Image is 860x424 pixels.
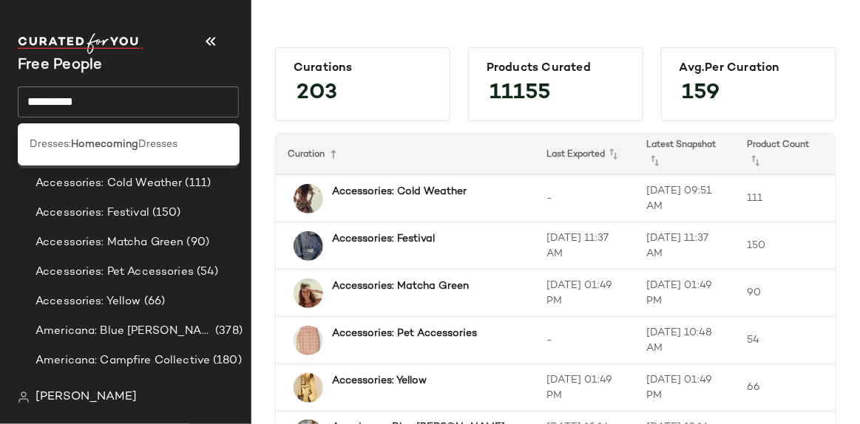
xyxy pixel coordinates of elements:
[635,317,736,364] td: [DATE] 10:48 AM
[294,278,323,308] img: 99064768_031_a
[294,326,323,355] img: 95815080_004_b
[475,66,566,120] span: 11155
[735,134,836,175] th: Product Count
[332,373,427,389] b: Accessories: Yellow
[183,175,211,192] span: (111)
[184,234,210,251] span: (90)
[735,270,836,317] td: 90
[735,317,836,364] td: 54
[35,352,210,369] span: Americana: Campfire Collective
[635,364,736,411] td: [DATE] 01:49 PM
[35,175,183,192] span: Accessories: Cold Weather
[535,364,635,411] td: [DATE] 01:49 PM
[735,175,836,222] td: 111
[212,323,243,340] span: (378)
[35,382,212,399] span: Americana: Country Line Festival
[30,137,71,152] span: Dresses:
[535,317,635,364] td: -
[680,61,818,75] div: Avg.per Curation
[141,293,166,310] span: (66)
[18,391,30,403] img: svg%3e
[212,382,243,399] span: (324)
[18,33,143,54] img: cfy_white_logo.C9jOOHJF.svg
[635,134,736,175] th: Latest Snapshot
[332,326,477,341] b: Accessories: Pet Accessories
[332,184,467,199] b: Accessories: Cold Weather
[138,137,177,152] span: Dresses
[735,222,836,270] td: 150
[294,61,432,75] div: Curations
[35,264,194,281] span: Accessories: Pet Accessories
[194,264,219,281] span: (54)
[35,205,149,222] span: Accessories: Festival
[35,293,141,310] span: Accessories: Yellow
[282,66,352,120] span: 203
[294,231,323,261] img: 103254611_070_a
[635,175,736,222] td: [DATE] 09:51 AM
[332,278,469,294] b: Accessories: Matcha Green
[35,234,184,251] span: Accessories: Matcha Green
[535,222,635,270] td: [DATE] 11:37 AM
[35,323,212,340] span: Americana: Blue [PERSON_NAME] Baby
[332,231,435,247] b: Accessories: Festival
[535,175,635,222] td: -
[535,134,635,175] th: Last Exported
[735,364,836,411] td: 66
[635,222,736,270] td: [DATE] 11:37 AM
[668,66,735,120] span: 159
[294,184,323,213] img: 101582724_030_i
[149,205,181,222] span: (150)
[276,134,535,175] th: Curation
[71,137,138,152] b: Homecoming
[210,352,242,369] span: (180)
[535,270,635,317] td: [DATE] 01:49 PM
[487,61,625,75] div: Products Curated
[35,389,137,406] span: [PERSON_NAME]
[294,373,323,403] img: 94919339_072_0
[635,270,736,317] td: [DATE] 01:49 PM
[18,58,103,73] span: Current Company Name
